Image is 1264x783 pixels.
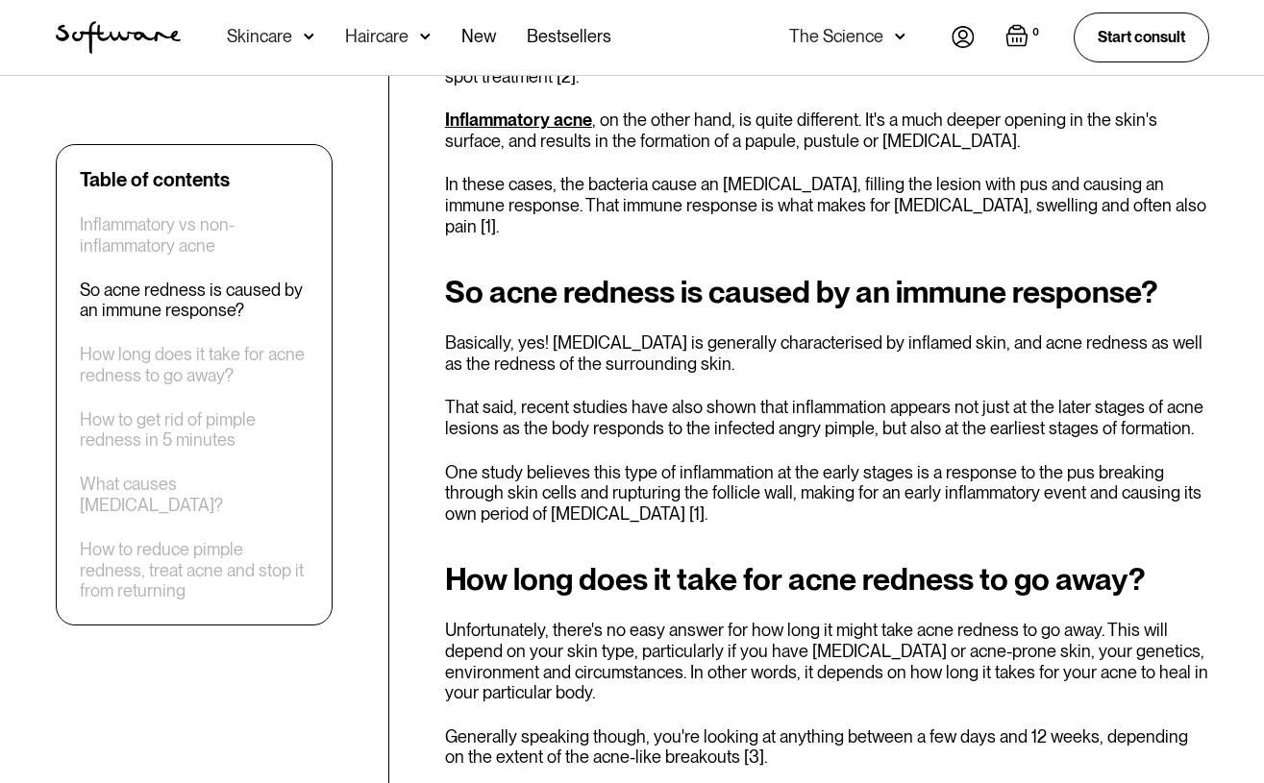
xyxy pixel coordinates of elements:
img: arrow down [420,27,431,46]
a: How to reduce pimple redness, treat acne and stop it from returning [80,539,309,601]
a: Inflammatory acne [445,110,592,130]
a: Inflammatory vs non-inflammatory acne [80,214,309,256]
p: , on the other hand, is quite different. It's a much deeper opening in the skin's surface, and re... [445,110,1209,151]
div: Table of contents [80,168,230,191]
a: So acne redness is caused by an immune response? [80,280,309,321]
p: In these cases, the bacteria cause an [MEDICAL_DATA], filling the lesion with pus and causing an ... [445,174,1209,236]
a: Open empty cart [1005,24,1043,51]
a: What causes [MEDICAL_DATA]? [80,474,309,515]
p: Basically, yes! [MEDICAL_DATA] is generally characterised by inflamed skin, and acne redness as w... [445,332,1209,374]
div: Skincare [227,27,292,46]
h2: So acne redness is caused by an immune response? [445,275,1209,309]
p: Unfortunately, there's no easy answer for how long it might take acne redness to go away. This wi... [445,620,1209,702]
p: That said, recent studies have also shown that inflammation appears not just at the later stages ... [445,397,1209,438]
a: home [56,21,181,54]
p: One study believes this type of inflammation at the early stages is a response to the pus breakin... [445,462,1209,525]
img: Software Logo [56,21,181,54]
h2: How long does it take for acne redness to go away? [445,562,1209,597]
div: 0 [1029,24,1043,41]
a: Start consult [1074,12,1209,61]
div: The Science [789,27,883,46]
img: arrow down [304,27,314,46]
div: Haircare [345,27,409,46]
p: Generally speaking though, you're looking at anything between a few days and 12 weeks, depending ... [445,726,1209,768]
img: arrow down [895,27,905,46]
a: How to get rid of pimple redness in 5 minutes [80,409,309,451]
a: How long does it take for acne redness to go away? [80,344,309,385]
